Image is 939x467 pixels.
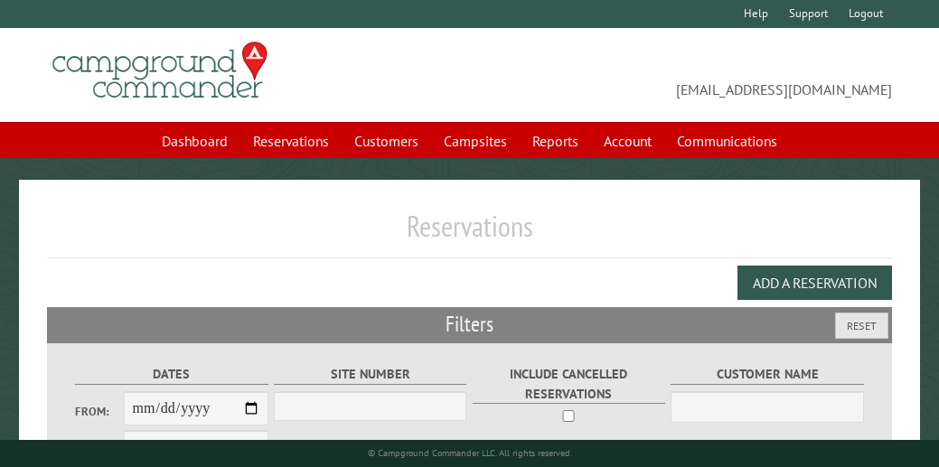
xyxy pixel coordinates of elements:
[75,364,268,385] label: Dates
[151,124,239,158] a: Dashboard
[473,364,665,404] label: Include Cancelled Reservations
[433,124,518,158] a: Campsites
[666,124,788,158] a: Communications
[521,124,589,158] a: Reports
[368,447,572,459] small: © Campground Commander LLC. All rights reserved.
[47,209,892,258] h1: Reservations
[47,35,273,106] img: Campground Commander
[242,124,340,158] a: Reservations
[470,50,893,100] span: [EMAIL_ADDRESS][DOMAIN_NAME]
[737,266,892,300] button: Add a Reservation
[671,364,863,385] label: Customer Name
[593,124,662,158] a: Account
[835,313,888,339] button: Reset
[343,124,429,158] a: Customers
[274,364,466,385] label: Site Number
[75,403,123,420] label: From:
[47,307,892,341] h2: Filters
